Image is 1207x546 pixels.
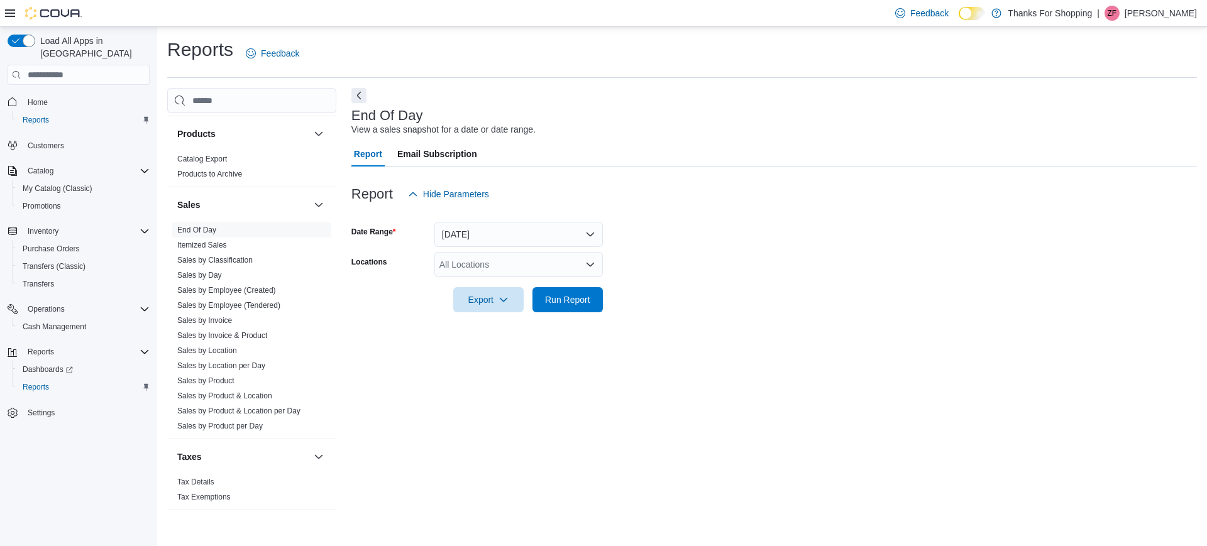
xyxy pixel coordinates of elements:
[351,123,536,136] div: View a sales snapshot for a date or date range.
[177,154,227,164] span: Catalog Export
[532,287,603,312] button: Run Report
[18,319,150,334] span: Cash Management
[13,275,155,293] button: Transfers
[177,241,227,249] a: Itemized Sales
[177,225,216,235] span: End Of Day
[177,478,214,486] a: Tax Details
[261,47,299,60] span: Feedback
[453,287,524,312] button: Export
[18,319,91,334] a: Cash Management
[13,180,155,197] button: My Catalog (Classic)
[23,302,70,317] button: Operations
[3,300,155,318] button: Operations
[177,450,202,463] h3: Taxes
[311,449,326,464] button: Taxes
[13,361,155,378] a: Dashboards
[18,379,54,395] a: Reports
[177,391,272,401] span: Sales by Product & Location
[18,181,150,196] span: My Catalog (Classic)
[177,199,309,211] button: Sales
[177,406,300,416] span: Sales by Product & Location per Day
[23,163,58,178] button: Catalog
[28,141,64,151] span: Customers
[354,141,382,167] span: Report
[177,301,280,310] a: Sales by Employee (Tendered)
[177,477,214,487] span: Tax Details
[177,300,280,310] span: Sales by Employee (Tendered)
[13,318,155,336] button: Cash Management
[311,197,326,212] button: Sales
[177,240,227,250] span: Itemized Sales
[3,136,155,155] button: Customers
[177,492,231,502] span: Tax Exemptions
[18,181,97,196] a: My Catalog (Classic)
[13,240,155,258] button: Purchase Orders
[23,201,61,211] span: Promotions
[177,285,276,295] span: Sales by Employee (Created)
[177,128,216,140] h3: Products
[177,271,222,280] a: Sales by Day
[167,222,336,439] div: Sales
[18,259,150,274] span: Transfers (Classic)
[177,169,242,179] span: Products to Archive
[23,224,63,239] button: Inventory
[585,259,595,270] button: Open list of options
[18,276,150,292] span: Transfers
[910,7,949,19] span: Feedback
[23,405,150,420] span: Settings
[23,224,150,239] span: Inventory
[351,187,393,202] h3: Report
[18,362,150,377] span: Dashboards
[23,163,150,178] span: Catalog
[351,88,367,103] button: Next
[403,182,494,207] button: Hide Parameters
[18,241,85,256] a: Purchase Orders
[177,391,272,400] a: Sales by Product & Location
[177,346,237,355] a: Sales by Location
[167,37,233,62] h1: Reports
[28,166,53,176] span: Catalog
[311,126,326,141] button: Products
[545,293,590,306] span: Run Report
[177,199,201,211] h3: Sales
[3,343,155,361] button: Reports
[1008,6,1092,21] p: Thanks For Shopping
[177,226,216,234] a: End Of Day
[351,108,423,123] h3: End Of Day
[177,315,232,325] span: Sales by Invoice
[177,330,267,341] span: Sales by Invoice & Product
[23,344,150,359] span: Reports
[23,405,60,420] a: Settings
[177,255,253,265] span: Sales by Classification
[959,20,959,21] span: Dark Mode
[177,316,232,325] a: Sales by Invoice
[23,138,150,153] span: Customers
[18,112,54,128] a: Reports
[167,151,336,187] div: Products
[3,403,155,422] button: Settings
[177,270,222,280] span: Sales by Day
[23,382,49,392] span: Reports
[8,87,150,454] nav: Complex example
[1125,6,1197,21] p: [PERSON_NAME]
[28,226,58,236] span: Inventory
[177,422,263,430] a: Sales by Product per Day
[177,450,309,463] button: Taxes
[23,279,54,289] span: Transfers
[3,222,155,240] button: Inventory
[23,344,59,359] button: Reports
[461,287,516,312] span: Export
[959,7,985,20] input: Dark Mode
[177,407,300,415] a: Sales by Product & Location per Day
[177,155,227,163] a: Catalog Export
[23,183,92,194] span: My Catalog (Classic)
[890,1,954,26] a: Feedback
[23,261,85,271] span: Transfers (Classic)
[35,35,150,60] span: Load All Apps in [GEOGRAPHIC_DATA]
[351,257,387,267] label: Locations
[18,241,150,256] span: Purchase Orders
[1105,6,1120,21] div: Zander Finch
[3,162,155,180] button: Catalog
[18,259,91,274] a: Transfers (Classic)
[23,302,150,317] span: Operations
